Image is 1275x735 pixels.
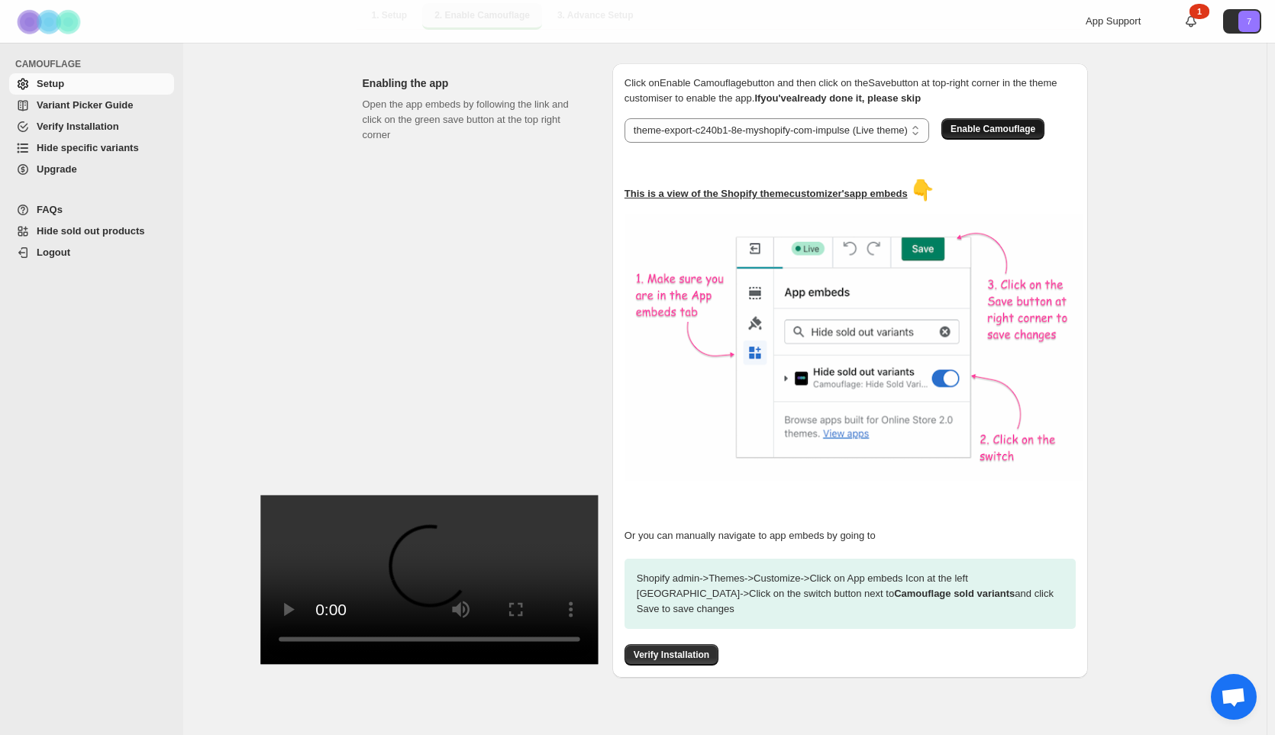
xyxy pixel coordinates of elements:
p: Or you can manually navigate to app embeds by going to [625,528,1076,543]
button: Enable Camouflage [941,118,1044,140]
h2: Enabling the app [363,76,588,91]
a: Setup [9,73,174,95]
span: Verify Installation [37,121,119,132]
a: 1 [1183,14,1199,29]
a: Variant Picker Guide [9,95,174,116]
strong: Camouflage sold variants [894,588,1015,599]
a: Enable Camouflage [941,123,1044,134]
b: If you've already done it, please skip [754,92,921,104]
a: Hide specific variants [9,137,174,159]
button: Verify Installation [625,644,718,666]
text: 7 [1247,17,1251,26]
a: Upgrade [9,159,174,180]
span: CAMOUFLAGE [15,58,176,70]
u: This is a view of the Shopify theme customizer's app embeds [625,188,908,199]
a: Verify Installation [625,649,718,660]
a: Hide sold out products [9,221,174,242]
a: Verify Installation [9,116,174,137]
img: camouflage-enable [625,214,1083,481]
span: Variant Picker Guide [37,99,133,111]
div: Chat öffnen [1211,674,1257,720]
img: Camouflage [12,1,89,43]
span: Avatar with initials 7 [1238,11,1260,32]
a: FAQs [9,199,174,221]
button: Avatar with initials 7 [1223,9,1261,34]
p: Click on Enable Camouflage button and then click on the Save button at top-right corner in the th... [625,76,1076,106]
span: FAQs [37,204,63,215]
p: Shopify admin -> Themes -> Customize -> Click on App embeds Icon at the left [GEOGRAPHIC_DATA] ->... [625,559,1076,629]
span: Hide specific variants [37,142,139,153]
span: Verify Installation [634,649,709,661]
span: 👇 [910,179,934,201]
span: Hide sold out products [37,225,145,237]
video: Enable Camouflage in theme app embeds [260,495,599,664]
span: Upgrade [37,163,77,175]
a: Logout [9,242,174,263]
span: Enable Camouflage [951,123,1035,135]
div: Open the app embeds by following the link and click on the green save button at the top right corner [363,97,588,642]
span: Setup [37,78,64,89]
div: 1 [1189,4,1209,19]
span: App Support [1086,15,1141,27]
span: Logout [37,247,70,258]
